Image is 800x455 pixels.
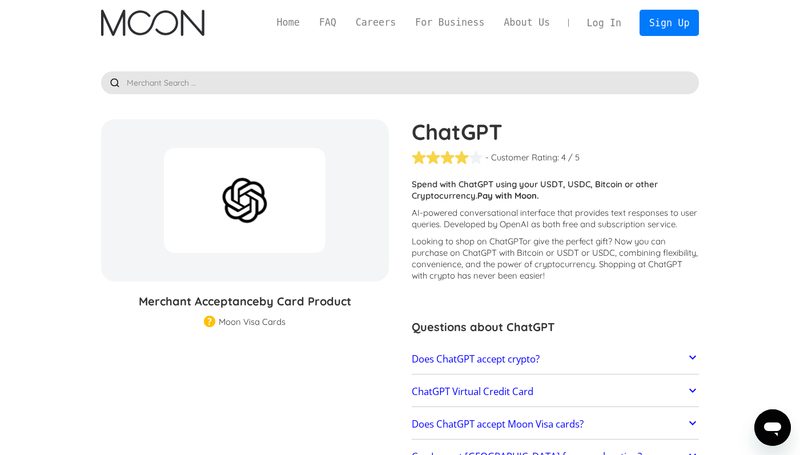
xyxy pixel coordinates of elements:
h1: ChatGPT [412,119,700,144]
span: or give the perfect gift [522,236,608,247]
div: 4 [561,152,566,163]
a: Careers [346,15,405,30]
a: Home [267,15,309,30]
h2: Does ChatGPT accept crypto? [412,353,540,365]
div: Moon Visa Cards [219,316,286,328]
a: Does ChatGPT accept crypto? [412,347,700,371]
a: FAQ [309,15,346,30]
img: Moon Logo [101,10,204,36]
p: AI-powered conversational interface that provides text responses to user queries. Developed by Op... [412,207,700,230]
h3: Questions about ChatGPT [412,319,700,336]
a: Does ChatGPT accept Moon Visa cards? [412,412,700,436]
h2: ChatGPT Virtual Credit Card [412,386,533,397]
a: About Us [494,15,560,30]
h3: Merchant Acceptance [101,293,389,310]
p: Spend with ChatGPT using your USDT, USDC, Bitcoin or other Cryptocurrency. [412,179,700,202]
iframe: Кнопка запуска окна обмена сообщениями [754,409,791,446]
a: Sign Up [640,10,699,35]
span: by Card Product [259,294,351,308]
h2: Does ChatGPT accept Moon Visa cards? [412,418,584,430]
a: Log In [577,10,631,35]
div: - Customer Rating: [485,152,559,163]
p: Looking to shop on ChatGPT ? Now you can purchase on ChatGPT with Bitcoin or USDT or USDC, combin... [412,236,700,281]
a: home [101,10,204,36]
div: / 5 [568,152,580,163]
a: For Business [405,15,494,30]
strong: Pay with Moon. [477,190,539,201]
input: Merchant Search ... [101,71,700,94]
a: ChatGPT Virtual Credit Card [412,380,700,404]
